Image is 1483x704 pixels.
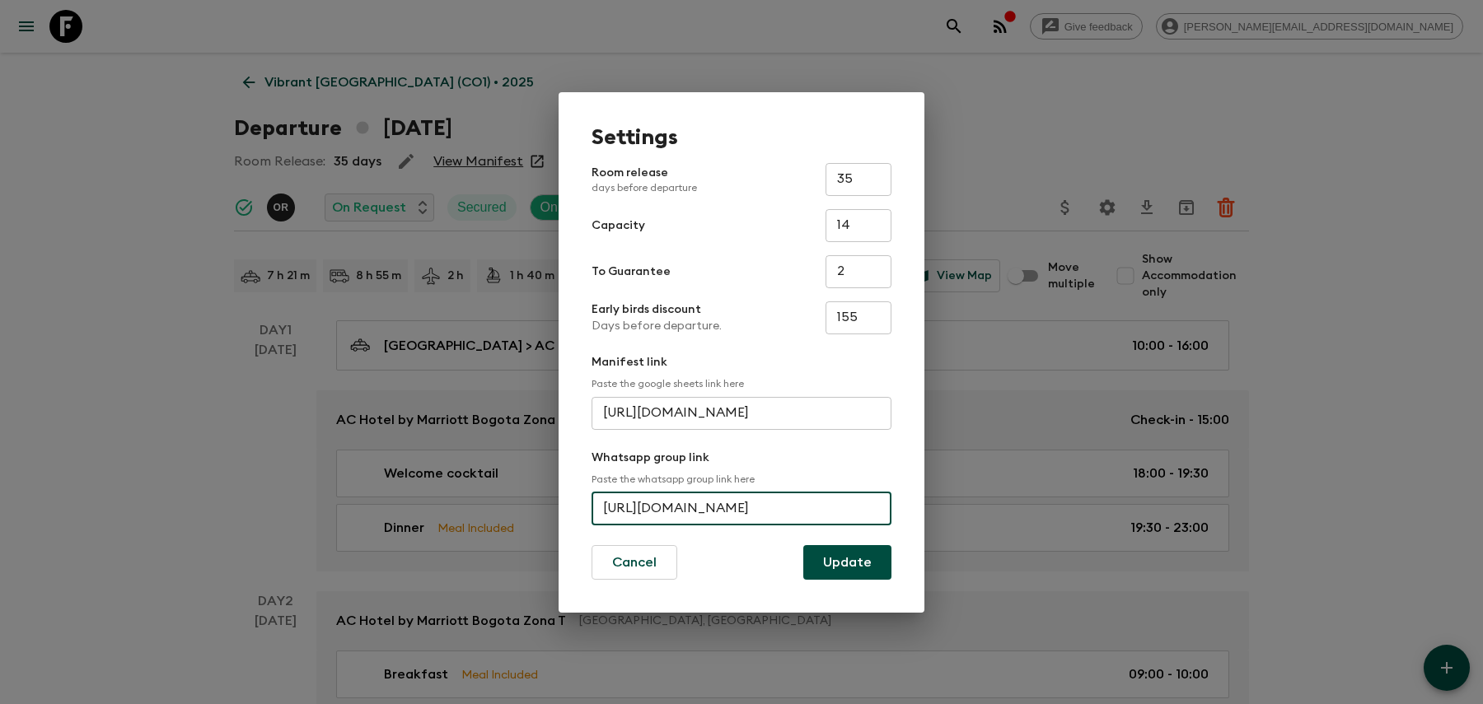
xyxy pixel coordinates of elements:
p: Manifest link [592,354,891,371]
p: days before departure [592,181,697,194]
p: Whatsapp group link [592,450,891,466]
input: e.g. 4 [826,255,891,288]
p: Days before departure. [592,318,722,334]
input: e.g. 14 [826,209,891,242]
input: e.g. https://docs.google.com/spreadsheets/d/1P7Zz9v8J0vXy1Q/edit#gid=0 [592,397,891,430]
input: e.g. 180 [826,301,891,334]
p: Paste the google sheets link here [592,377,891,390]
input: e.g. https://chat.whatsapp.com/... [592,492,891,525]
h1: Settings [592,125,891,150]
p: Early birds discount [592,301,722,318]
p: To Guarantee [592,263,671,280]
p: Paste the whatsapp group link here [592,473,891,486]
button: Update [803,545,891,580]
button: Cancel [592,545,677,580]
p: Room release [592,165,697,194]
input: e.g. 30 [826,163,891,196]
p: Capacity [592,217,645,234]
